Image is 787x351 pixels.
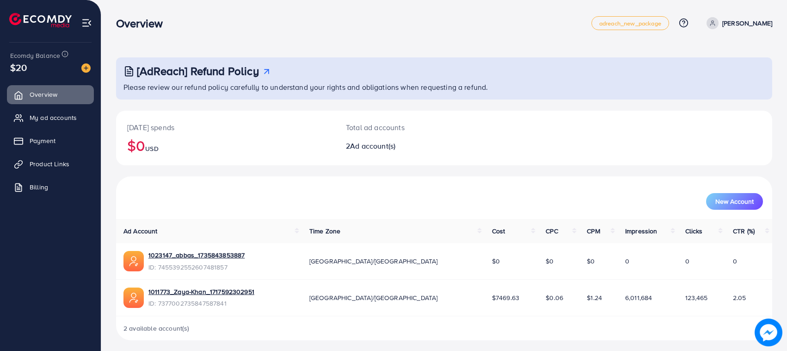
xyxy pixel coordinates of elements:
h3: [AdReach] Refund Policy [137,64,259,78]
img: menu [81,18,92,28]
span: $0.06 [546,293,563,302]
a: Payment [7,132,94,150]
span: 2.05 [733,293,746,302]
img: image [81,63,91,73]
span: Payment [30,136,55,145]
p: [PERSON_NAME] [722,18,772,29]
span: 6,011,684 [625,293,652,302]
img: ic-ads-acc.e4c84228.svg [123,288,144,308]
span: ID: 7377002735847587841 [148,299,254,308]
p: [DATE] spends [127,122,324,133]
button: New Account [706,193,763,210]
span: adreach_new_package [599,20,661,26]
a: 1023147_abbas_1735843853887 [148,251,245,260]
span: $0 [587,257,595,266]
span: Ad Account [123,226,158,236]
img: logo [9,13,72,27]
span: 0 [625,257,629,266]
span: 2 available account(s) [123,324,190,333]
span: 0 [685,257,689,266]
span: CTR (%) [733,226,755,236]
span: Ecomdy Balance [10,51,60,60]
span: Clicks [685,226,703,236]
span: My ad accounts [30,113,77,122]
span: Time Zone [309,226,340,236]
h3: Overview [116,17,170,30]
a: Overview [7,85,94,104]
span: CPC [546,226,558,236]
span: $1.24 [587,293,602,302]
a: [PERSON_NAME] [703,17,772,29]
span: Impression [625,226,658,236]
span: New Account [715,198,754,205]
span: Product Links [30,159,69,169]
a: 1011773_Zaya-Khan_1717592302951 [148,287,254,296]
p: Total ad accounts [346,122,488,133]
span: Cost [492,226,505,236]
span: [GEOGRAPHIC_DATA]/[GEOGRAPHIC_DATA] [309,257,438,266]
img: image [755,319,782,346]
span: Billing [30,182,48,192]
a: Product Links [7,155,94,173]
span: $0 [492,257,500,266]
span: USD [145,144,158,153]
a: My ad accounts [7,108,94,127]
h2: $0 [127,137,324,154]
span: CPM [587,226,600,236]
span: Overview [30,90,57,99]
span: $0 [546,257,553,266]
span: $7469.63 [492,293,519,302]
img: ic-ads-acc.e4c84228.svg [123,251,144,271]
span: $20 [10,61,27,74]
span: [GEOGRAPHIC_DATA]/[GEOGRAPHIC_DATA] [309,293,438,302]
span: 0 [733,257,737,266]
p: Please review our refund policy carefully to understand your rights and obligations when requesti... [123,81,767,93]
a: adreach_new_package [591,16,669,30]
span: ID: 7455392552607481857 [148,263,245,272]
h2: 2 [346,142,488,150]
a: Billing [7,178,94,196]
span: 123,465 [685,293,708,302]
span: Ad account(s) [350,141,395,151]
